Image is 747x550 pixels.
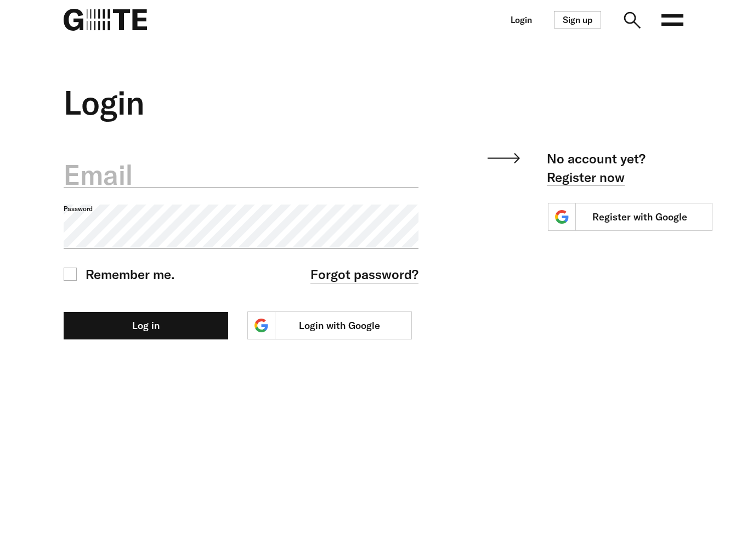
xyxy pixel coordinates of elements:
[548,203,712,231] a: Register with Google
[554,11,601,29] a: Sign up
[64,205,418,213] label: Password
[547,169,625,186] a: Register now
[64,312,228,339] button: Log in
[520,149,646,186] p: No account yet?
[247,311,412,339] a: Login with Google
[64,9,147,31] img: G=TE
[511,15,532,25] a: Login
[64,83,418,122] h2: Login
[488,149,520,163] img: svg+xml;base64,PHN2ZyB4bWxucz0iaHR0cDovL3d3dy53My5vcmcvMjAwMC9zdmciIHdpZHRoPSI1OS42MTYiIGhlaWdodD...
[64,268,77,281] input: Remember me.
[64,156,418,194] label: Email
[86,265,174,283] span: Remember me.
[310,265,418,284] a: Forgot password?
